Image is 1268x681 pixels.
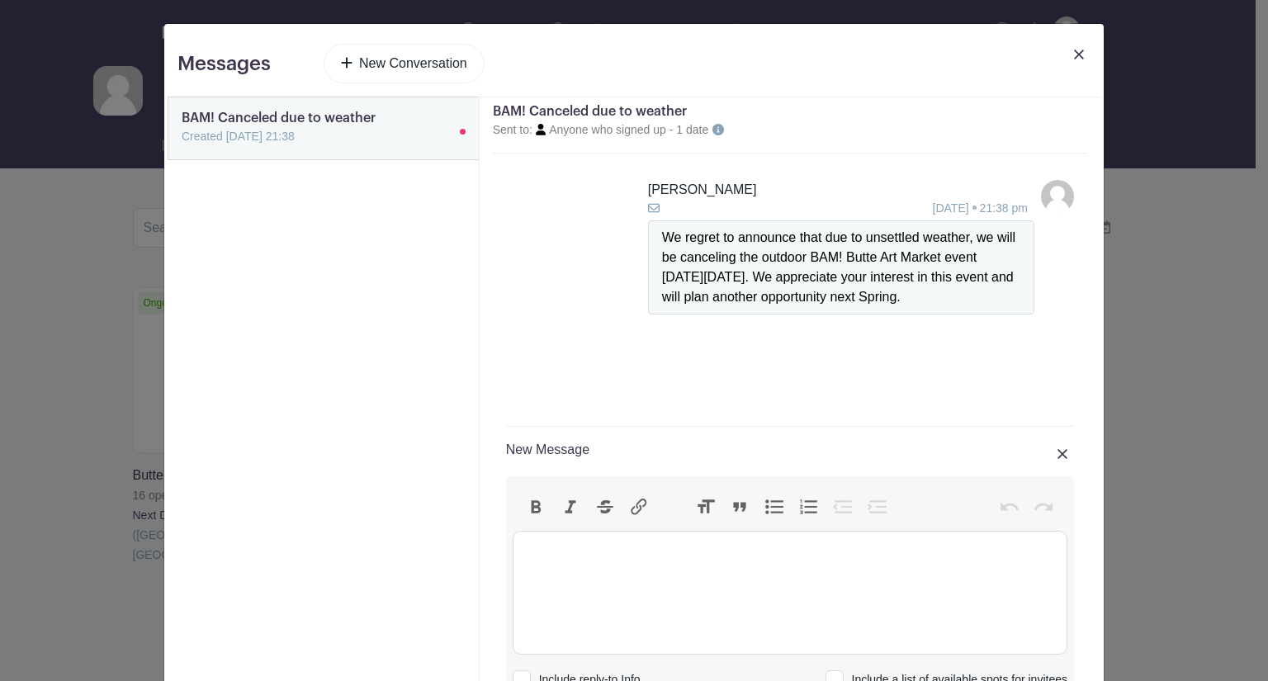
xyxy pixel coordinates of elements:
button: Bullets [757,496,792,518]
a: New Conversation [324,44,485,83]
button: Heading [688,496,723,518]
h3: Messages [177,52,271,76]
h5: BAM! Canceled due to weather [493,104,1087,120]
small: Sent to: Anyone who signed up - 1 date [493,123,709,136]
button: Decrease Level [826,496,860,518]
button: Increase Level [860,496,895,518]
img: default-ce2991bfa6775e67f084385cd625a349d9dcbb7a52a09fb2fda1e96e2d18dcdb.png [1041,180,1074,213]
button: Undo [992,496,1027,518]
div: We regret to announce that due to unsettled weather, we will be canceling the outdoor BAM! Butte ... [662,228,1020,307]
img: close_button-5f87c8562297e5c2d7936805f587ecaba9071eb48480494691a3f1689db116b3.svg [1074,50,1084,59]
button: Bold [519,496,554,518]
button: Strikethrough [588,496,622,518]
button: Redo [1026,496,1061,518]
small: [DATE] 21:38 pm [933,200,1028,217]
img: close_button-5f87c8562297e5c2d7936805f587ecaba9071eb48480494691a3f1689db116b3.svg [1057,449,1067,459]
p: New Message [506,440,589,460]
div: [PERSON_NAME] [648,180,1034,217]
button: Link [622,496,656,518]
button: Numbers [792,496,826,518]
button: Quote [723,496,758,518]
button: Italic [553,496,588,518]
